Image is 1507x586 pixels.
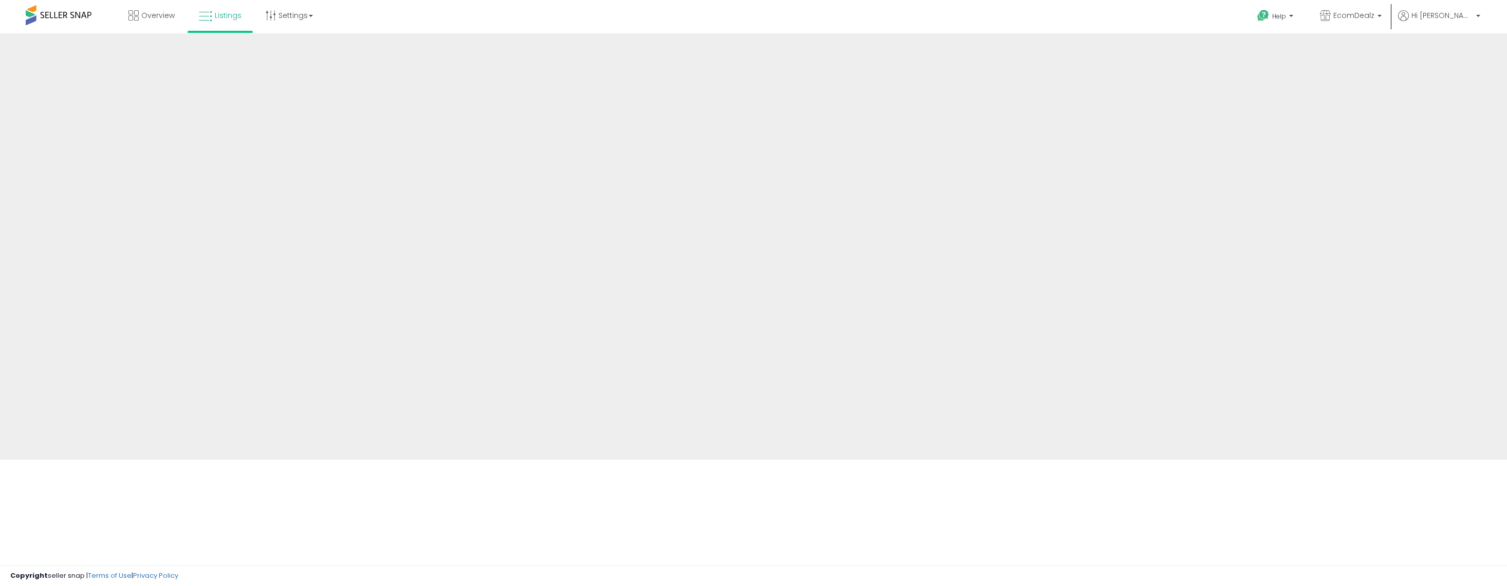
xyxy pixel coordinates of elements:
[1398,10,1480,33] a: Hi [PERSON_NAME]
[1272,12,1286,21] span: Help
[1249,2,1304,33] a: Help
[1333,10,1374,21] span: EcomDealz
[1257,9,1270,22] i: Get Help
[141,10,175,21] span: Overview
[215,10,241,21] span: Listings
[1411,10,1473,21] span: Hi [PERSON_NAME]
